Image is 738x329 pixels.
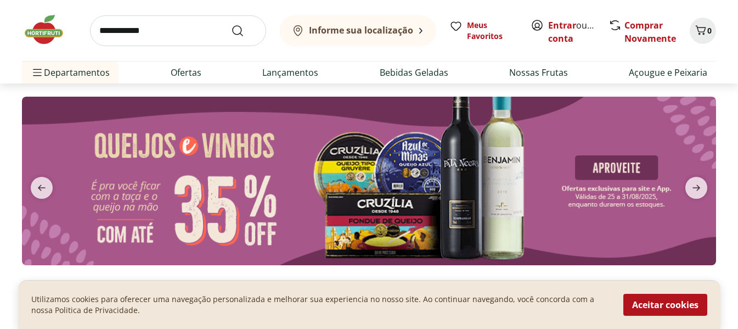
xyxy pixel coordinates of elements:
button: Go to page 4 from fs-carousel [355,274,364,300]
button: next [677,177,716,199]
a: Nossas Frutas [509,66,568,79]
button: Go to page 8 from fs-carousel [390,274,399,300]
button: Submit Search [231,24,257,37]
button: Go to page 10 from fs-carousel [408,274,416,300]
span: ou [548,19,597,45]
button: Carrinho [690,18,716,44]
a: Açougue e Peixaria [629,66,707,79]
a: Criar conta [548,19,609,44]
button: Menu [31,59,44,86]
a: Entrar [548,19,576,31]
span: 0 [707,25,712,36]
b: Informe sua localização [309,24,413,36]
button: Go to page 3 from fs-carousel [346,274,355,300]
button: Go to page 6 from fs-carousel [373,274,381,300]
button: Go to page 5 from fs-carousel [364,274,373,300]
a: Meus Favoritos [449,20,517,42]
a: Comprar Novamente [624,19,676,44]
input: search [90,15,266,46]
button: Go to page 7 from fs-carousel [381,274,390,300]
button: Informe sua localização [279,15,436,46]
span: Meus Favoritos [467,20,517,42]
button: previous [22,177,61,199]
button: Current page from fs-carousel [331,274,346,300]
a: Ofertas [171,66,201,79]
button: Aceitar cookies [623,294,707,316]
a: Bebidas Geladas [380,66,448,79]
img: Hortifruti [22,13,77,46]
button: Go to page 1 from fs-carousel [322,274,331,300]
img: queijos e vinhos [22,97,716,265]
a: Lançamentos [262,66,318,79]
span: Departamentos [31,59,110,86]
button: Go to page 9 from fs-carousel [399,274,408,300]
p: Utilizamos cookies para oferecer uma navegação personalizada e melhorar sua experiencia no nosso ... [31,294,610,316]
